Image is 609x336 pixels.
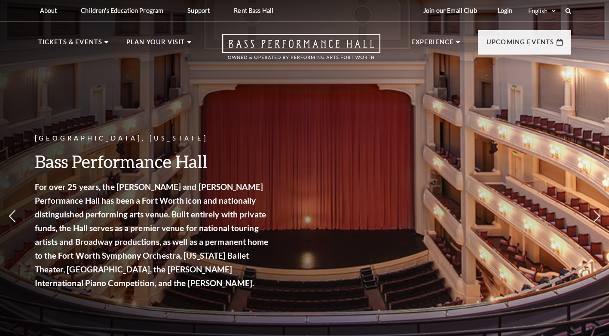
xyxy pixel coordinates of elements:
[35,133,271,144] p: [GEOGRAPHIC_DATA], [US_STATE]
[40,7,57,14] p: About
[126,37,185,52] p: Plan Your Visit
[35,150,271,172] h3: Bass Performance Hall
[81,7,163,14] p: Children's Education Program
[38,37,103,52] p: Tickets & Events
[487,37,554,52] p: Upcoming Events
[187,7,210,14] p: Support
[35,182,269,288] strong: For over 25 years, the [PERSON_NAME] and [PERSON_NAME] Performance Hall has been a Fort Worth ico...
[526,7,557,15] select: Select:
[411,37,454,52] p: Experience
[234,7,273,14] p: Rent Bass Hall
